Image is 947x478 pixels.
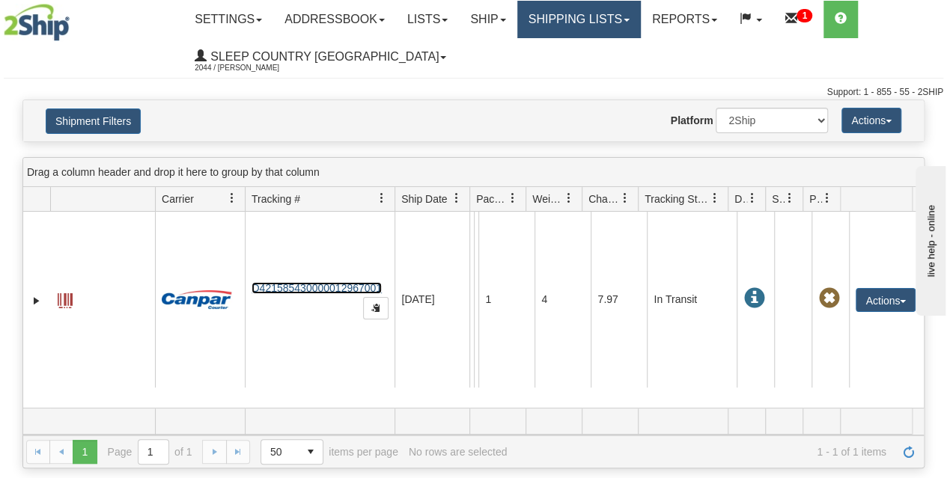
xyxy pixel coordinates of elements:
span: Page sizes drop down [261,439,323,465]
span: Tracking # [252,191,300,206]
span: Page 1 [73,440,97,464]
a: Delivery Status filter column settings [740,186,765,211]
div: live help - online [11,13,138,24]
a: Ship Date filter column settings [444,186,469,211]
a: Packages filter column settings [500,186,526,211]
a: Reports [641,1,728,38]
span: Delivery Status [734,191,747,206]
span: 1 - 1 of 1 items [517,446,886,458]
a: Charge filter column settings [612,186,638,211]
td: Sleep Country [GEOGRAPHIC_DATA] Shipping department [GEOGRAPHIC_DATA] [GEOGRAPHIC_DATA] [GEOGRAPH... [469,212,474,387]
div: No rows are selected [409,446,508,458]
a: Settings [183,1,273,38]
div: grid grouping header [23,158,924,187]
td: 7.97 [591,212,647,387]
button: Shipment Filters [46,108,141,134]
a: Tracking Status filter column settings [702,186,728,211]
span: Weight [532,191,564,206]
a: Pickup Status filter column settings [814,186,840,211]
td: 4 [535,212,591,387]
a: Weight filter column settings [556,186,582,211]
button: Actions [856,288,916,312]
td: In Transit [647,212,737,387]
span: Pickup Not Assigned [818,288,839,309]
a: Shipment Issues filter column settings [777,186,803,211]
td: [PERSON_NAME] [PERSON_NAME] CA QC MONTREAL H1V 0C3 [474,212,478,387]
span: Page of 1 [108,439,192,465]
sup: 1 [797,9,812,22]
img: logo2044.jpg [4,4,70,41]
span: Carrier [162,191,194,206]
span: 2044 / [PERSON_NAME] [195,61,307,76]
span: In Transit [743,288,764,309]
a: Lists [396,1,459,38]
span: Packages [476,191,508,206]
a: Sleep Country [GEOGRAPHIC_DATA] 2044 / [PERSON_NAME] [183,38,457,76]
input: Page 1 [138,440,168,464]
a: Addressbook [273,1,396,38]
label: Platform [671,113,713,128]
iframe: chat widget [913,162,946,315]
a: D421585430000012967001 [252,282,382,294]
span: Charge [588,191,620,206]
span: items per page [261,439,398,465]
a: Refresh [897,440,921,464]
button: Actions [841,108,901,133]
span: Ship Date [401,191,447,206]
span: Sleep Country [GEOGRAPHIC_DATA] [207,50,439,63]
a: Expand [29,293,44,308]
a: Ship [459,1,517,38]
button: Copy to clipboard [363,297,389,319]
td: [DATE] [395,212,469,387]
span: Pickup Status [809,191,822,206]
img: 14 - Canpar [162,290,232,309]
a: Tracking # filter column settings [369,186,395,211]
span: Shipment Issues [772,191,785,206]
a: Label [58,287,73,310]
span: select [299,440,323,464]
a: Shipping lists [517,1,641,38]
td: 1 [478,212,535,387]
a: 1 [773,1,823,38]
span: 50 [270,444,290,459]
span: Tracking Status [645,191,710,206]
div: Support: 1 - 855 - 55 - 2SHIP [4,86,943,99]
a: Carrier filter column settings [219,186,245,211]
